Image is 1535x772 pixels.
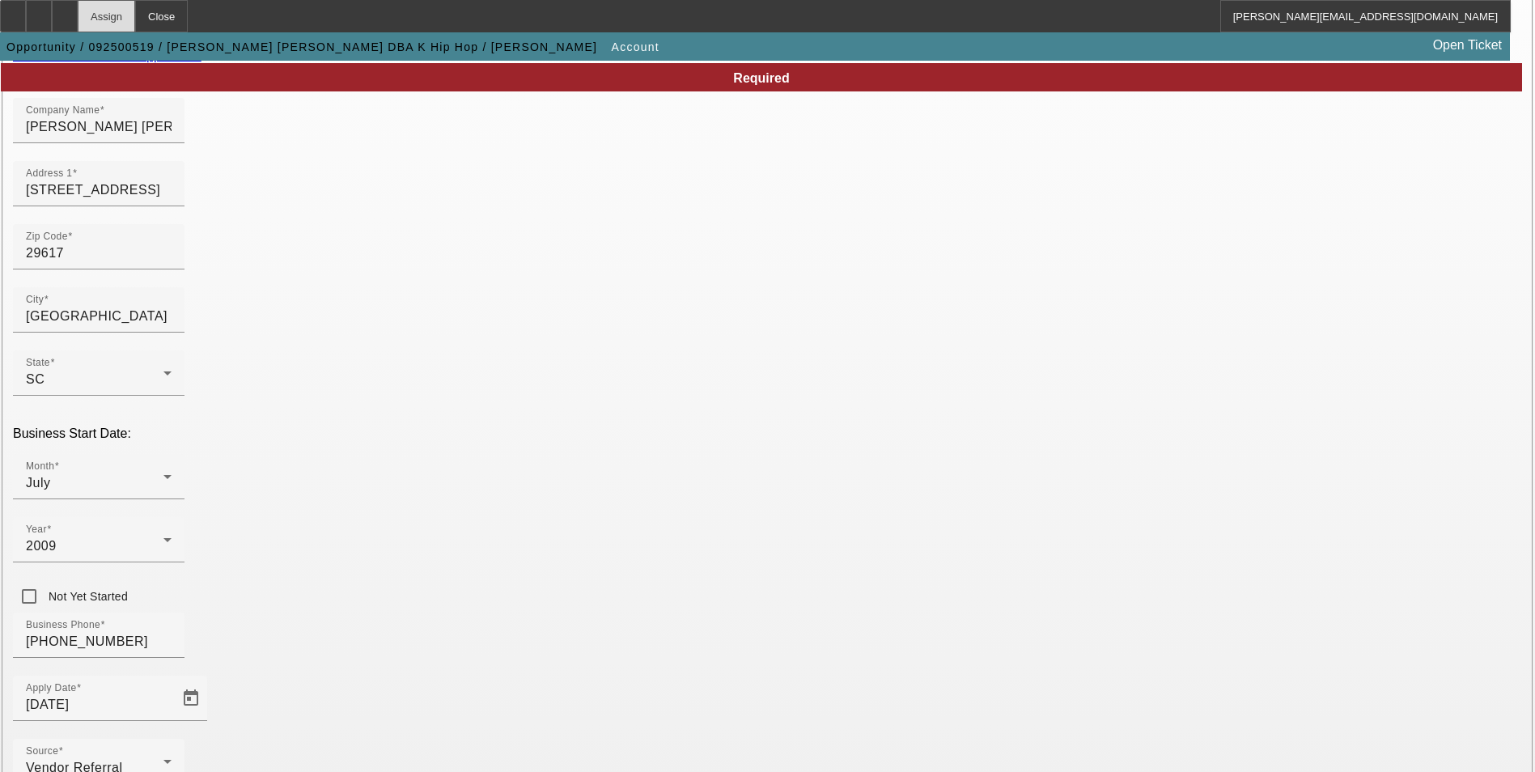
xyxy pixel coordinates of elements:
[26,358,50,368] mat-label: State
[26,524,47,535] mat-label: Year
[26,295,44,305] mat-label: City
[26,372,45,386] span: SC
[733,71,789,85] span: Required
[1427,32,1508,59] a: Open Ticket
[26,539,57,553] span: 2009
[26,746,58,757] mat-label: Source
[175,682,207,715] button: Open calendar
[6,40,597,53] span: Opportunity / 092500519 / [PERSON_NAME] [PERSON_NAME] DBA K Hip Hop / [PERSON_NAME]
[612,40,659,53] span: Account
[26,476,50,490] span: July
[26,168,72,179] mat-label: Address 1
[13,426,1522,441] p: Business Start Date:
[26,231,68,242] mat-label: Zip Code
[26,461,54,472] mat-label: Month
[26,683,76,694] mat-label: Apply Date
[45,588,128,604] label: Not Yet Started
[26,620,100,630] mat-label: Business Phone
[608,32,664,62] button: Account
[26,105,100,116] mat-label: Company Name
